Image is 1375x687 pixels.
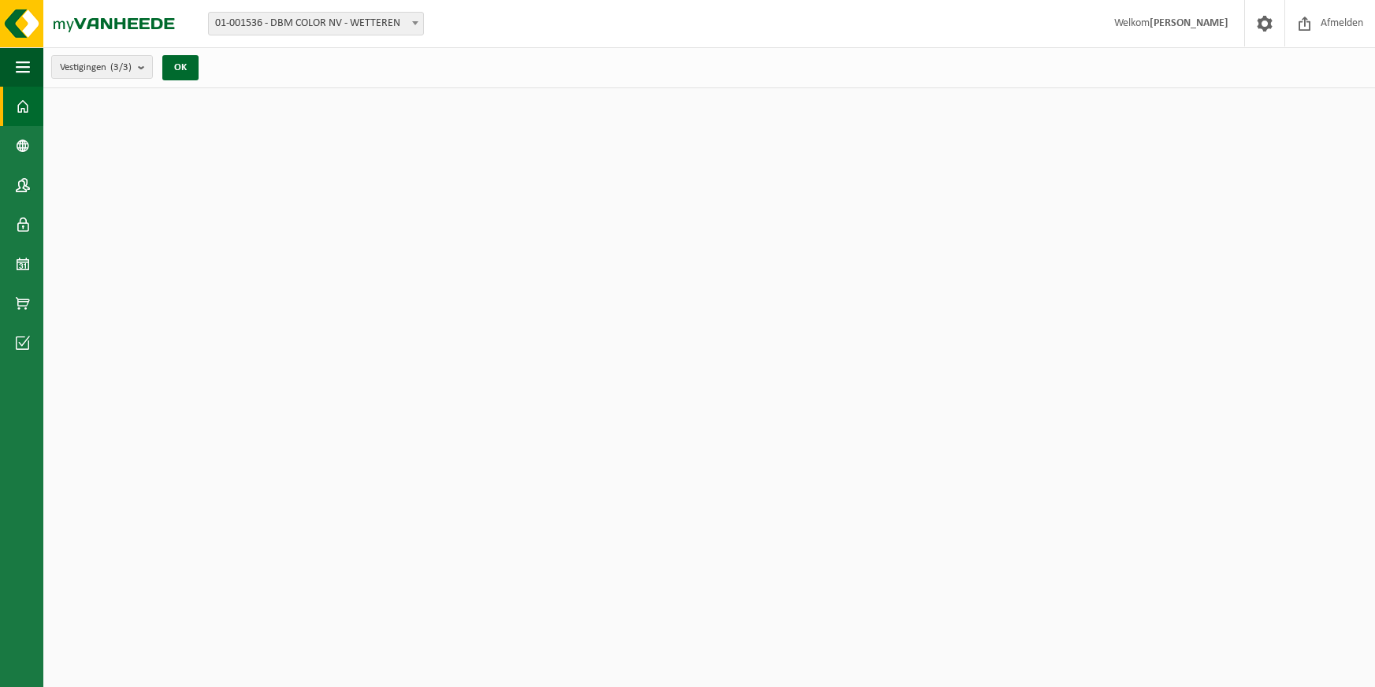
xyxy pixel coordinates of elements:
strong: [PERSON_NAME] [1150,17,1228,29]
span: 01-001536 - DBM COLOR NV - WETTEREN [209,13,423,35]
span: 01-001536 - DBM COLOR NV - WETTEREN [208,12,424,35]
button: Vestigingen(3/3) [51,55,153,79]
count: (3/3) [110,62,132,72]
span: Vestigingen [60,56,132,80]
button: OK [162,55,199,80]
